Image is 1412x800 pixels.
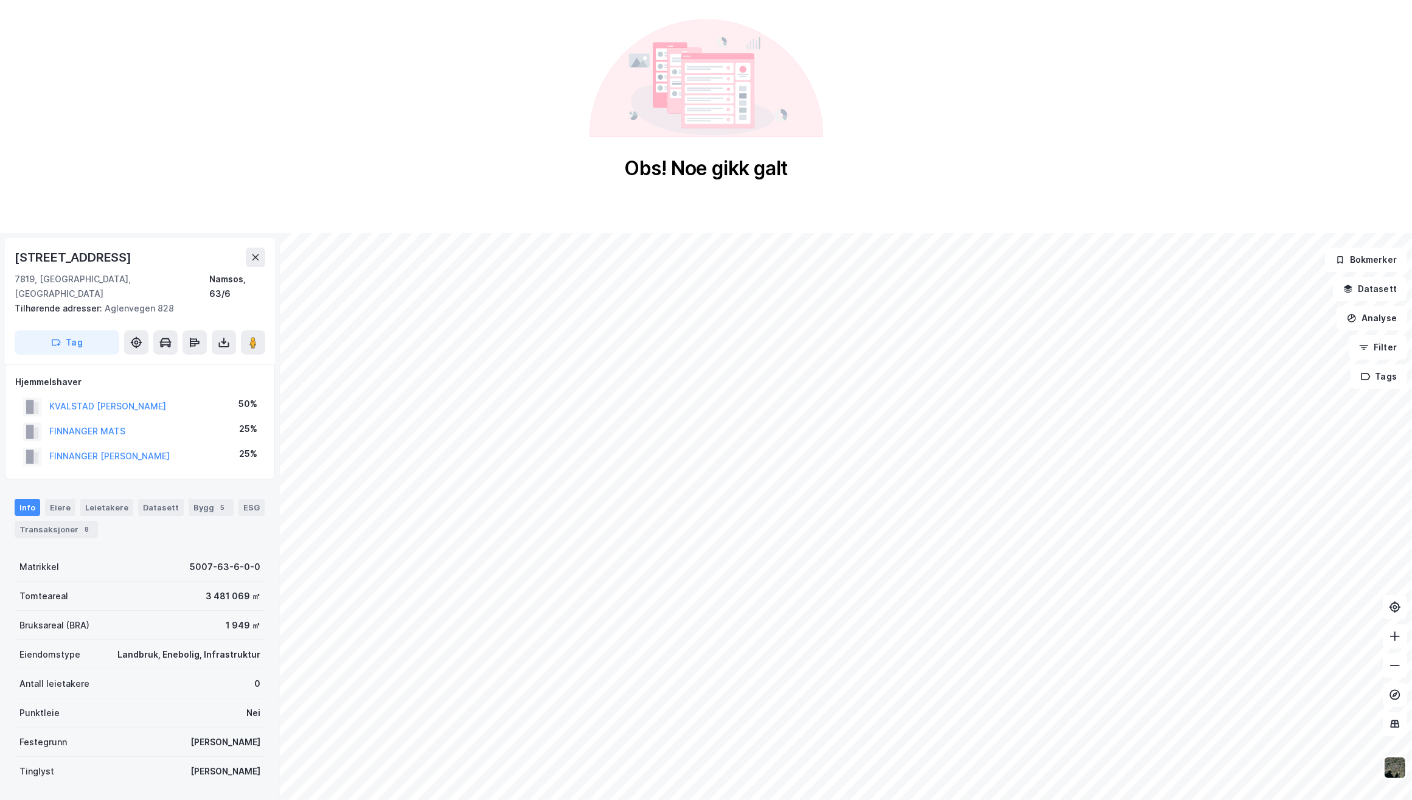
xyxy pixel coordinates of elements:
div: Namsos, 63/6 [209,272,265,301]
div: 25% [239,422,257,436]
div: 1 949 ㎡ [226,618,260,633]
div: [PERSON_NAME] [190,735,260,750]
div: [STREET_ADDRESS] [15,248,134,267]
button: Analyse [1337,306,1407,330]
div: Aglenvegen 828 [15,301,256,316]
div: 0 [254,677,260,691]
div: ESG [238,499,265,516]
div: Matrikkel [19,560,59,574]
div: 3 481 069 ㎡ [206,589,260,603]
button: Tags [1351,364,1407,389]
div: [PERSON_NAME] [190,764,260,779]
div: Tomteareal [19,589,68,603]
iframe: Chat Widget [1351,742,1412,800]
button: Bokmerker [1325,248,1407,272]
div: Antall leietakere [19,677,89,691]
button: Tag [15,330,119,355]
div: Transaksjoner [15,521,98,538]
div: Hjemmelshaver [15,375,265,389]
button: Datasett [1333,277,1407,301]
div: Leietakere [80,499,133,516]
div: 5007-63-6-0-0 [190,560,260,574]
div: Landbruk, Enebolig, Infrastruktur [117,647,260,662]
div: Info [15,499,40,516]
div: Eiere [45,499,75,516]
div: Bruksareal (BRA) [19,618,89,633]
button: Filter [1349,335,1407,360]
div: 25% [239,447,257,461]
div: Obs! Noe gikk galt [624,156,788,181]
div: 50% [238,397,257,411]
div: Bygg [189,499,234,516]
div: Nei [246,706,260,720]
div: 5 [217,501,229,513]
div: Eiendomstype [19,647,80,662]
div: Punktleie [19,706,60,720]
div: 7819, [GEOGRAPHIC_DATA], [GEOGRAPHIC_DATA] [15,272,209,301]
div: Datasett [138,499,184,516]
div: Festegrunn [19,735,67,750]
div: 8 [81,523,93,535]
div: Tinglyst [19,764,54,779]
span: Tilhørende adresser: [15,303,105,313]
div: Kontrollprogram for chat [1351,742,1412,800]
